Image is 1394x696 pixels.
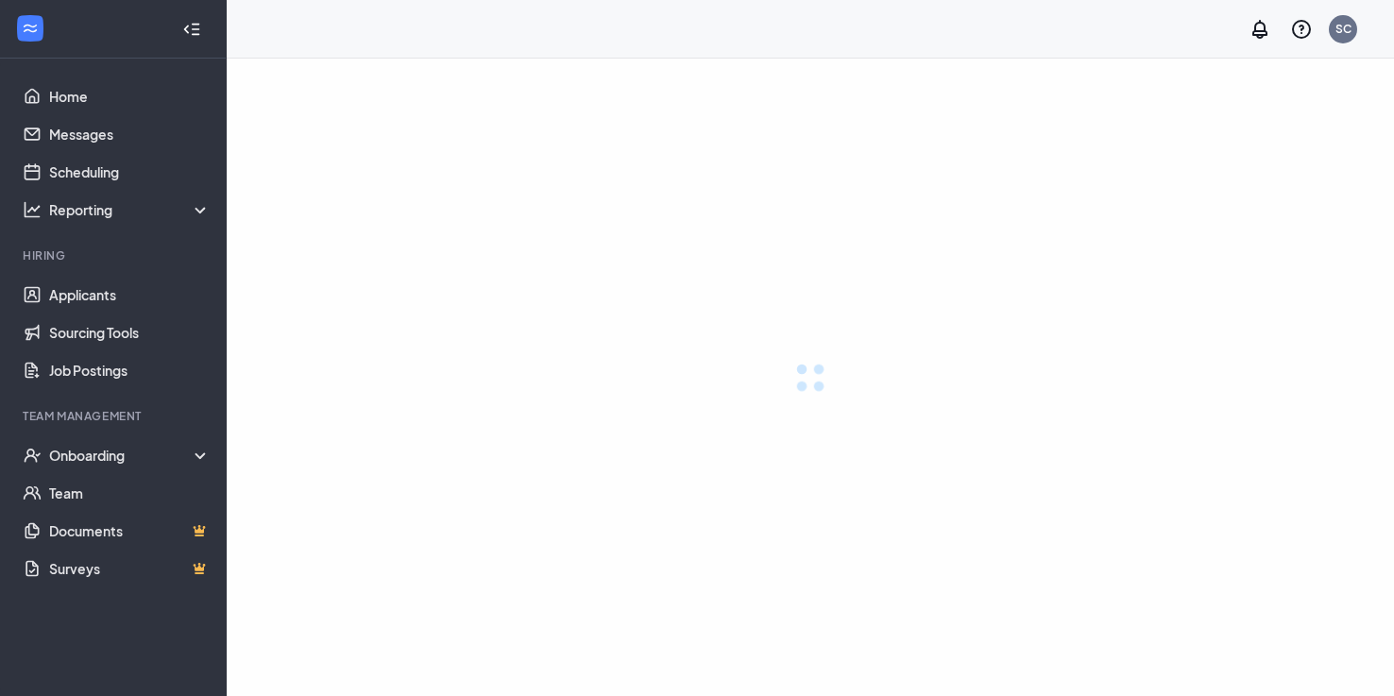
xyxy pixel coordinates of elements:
[49,77,211,115] a: Home
[23,408,207,424] div: Team Management
[23,200,42,219] svg: Analysis
[21,19,40,38] svg: WorkstreamLogo
[49,351,211,389] a: Job Postings
[1290,18,1313,41] svg: QuestionInfo
[23,247,207,263] div: Hiring
[49,200,212,219] div: Reporting
[1335,21,1351,37] div: SC
[49,512,211,550] a: DocumentsCrown
[1249,18,1271,41] svg: Notifications
[49,153,211,191] a: Scheduling
[49,115,211,153] a: Messages
[49,314,211,351] a: Sourcing Tools
[49,276,211,314] a: Applicants
[49,550,211,587] a: SurveysCrown
[182,20,201,39] svg: Collapse
[49,474,211,512] a: Team
[23,446,42,465] svg: UserCheck
[49,446,212,465] div: Onboarding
